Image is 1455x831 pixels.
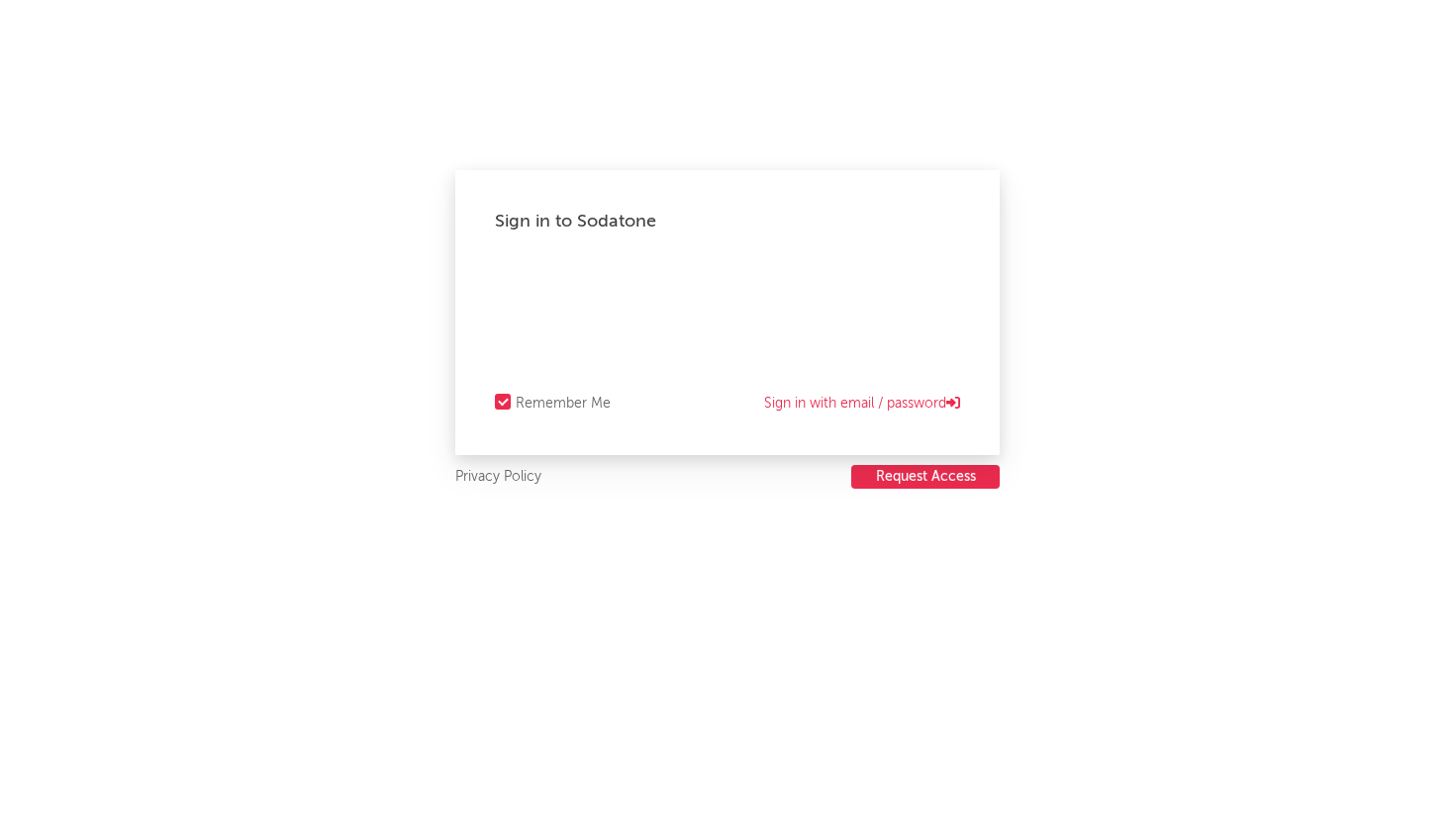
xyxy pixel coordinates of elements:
[495,210,960,233] div: Sign in to Sodatone
[455,465,541,490] a: Privacy Policy
[516,392,611,415] div: Remember Me
[764,392,960,415] a: Sign in with email / password
[851,465,1000,489] button: Request Access
[851,465,1000,490] a: Request Access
